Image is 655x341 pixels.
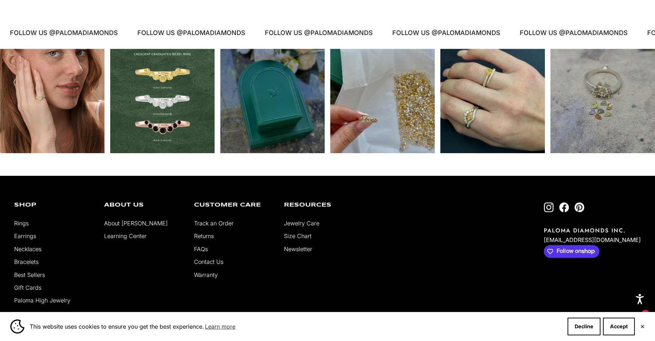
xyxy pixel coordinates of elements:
[262,28,370,38] p: FOLLOW US @PALOMADIAMONDS
[135,28,243,38] p: FOLLOW US @PALOMADIAMONDS
[568,318,600,335] button: Decline
[14,245,41,253] a: Necklaces
[7,28,115,38] p: FOLLOW US @PALOMADIAMONDS
[110,49,215,153] div: Instagram post opens in a popup
[204,321,237,332] a: Learn more
[104,232,147,239] a: Learning Center
[284,245,312,253] a: Newsletter
[14,258,39,265] a: Bracelets
[517,28,625,38] p: FOLLOW US @PALOMADIAMONDS
[284,232,312,239] a: Size Chart
[330,49,435,153] div: Instagram post opens in a popup
[10,319,24,334] img: Cookie banner
[14,220,29,227] a: Rings
[220,49,325,153] div: Instagram post opens in a popup
[194,258,223,265] a: Contact Us
[284,220,319,227] a: Jewelry Care
[194,220,234,227] a: Track an Order
[559,202,569,212] a: Follow on Facebook
[104,202,183,208] p: About Us
[14,202,93,208] p: Shop
[603,318,635,335] button: Accept
[389,28,497,38] p: FOLLOW US @PALOMADIAMONDS
[14,232,36,239] a: Earrings
[574,202,584,212] a: Follow on Pinterest
[544,235,641,245] p: [EMAIL_ADDRESS][DOMAIN_NAME]
[194,271,218,278] a: Warranty
[544,226,641,235] p: PALOMA DIAMONDS INC.
[14,297,70,304] a: Paloma High Jewelry
[640,324,645,329] button: Close
[30,321,562,332] span: This website uses cookies to ensure you get the best experience.
[194,232,214,239] a: Returns
[14,271,45,278] a: Best Sellers
[284,202,363,208] p: Resources
[550,49,655,153] div: Instagram post opens in a popup
[544,202,554,212] a: Follow on Instagram
[194,202,273,208] p: Customer Care
[104,220,168,227] a: About [PERSON_NAME]
[440,49,545,153] div: Instagram post opens in a popup
[194,245,208,253] a: FAQs
[14,284,41,291] a: Gift Cards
